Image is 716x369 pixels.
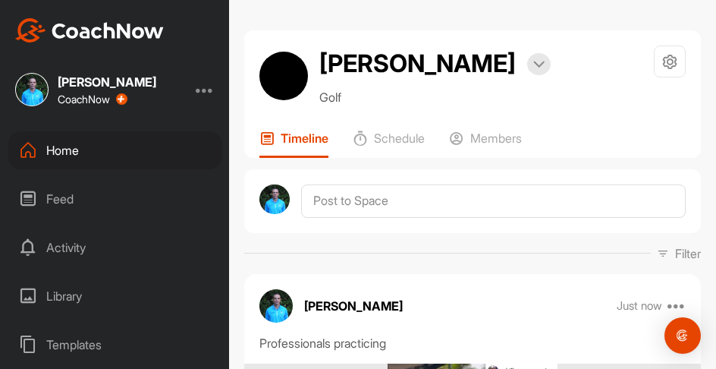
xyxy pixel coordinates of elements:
[8,180,222,218] div: Feed
[319,46,516,82] h2: [PERSON_NAME]
[58,76,156,88] div: [PERSON_NAME]
[470,131,522,146] p: Members
[15,73,49,106] img: square_e29b4c4ef8ba649c5d65bb3b7a2e6f15.jpg
[319,88,551,106] p: Golf
[58,93,127,106] div: CoachNow
[675,244,701,263] p: Filter
[374,131,425,146] p: Schedule
[259,289,293,323] img: avatar
[664,317,701,354] div: Open Intercom Messenger
[617,298,662,314] p: Just now
[8,277,222,315] div: Library
[8,229,222,266] div: Activity
[281,131,328,146] p: Timeline
[259,334,686,352] div: Professionals practicing
[259,184,290,215] img: avatar
[15,18,164,43] img: CoachNow
[304,297,403,315] p: [PERSON_NAME]
[8,131,222,169] div: Home
[259,52,308,100] img: avatar
[533,61,545,68] img: arrow-down
[8,326,222,364] div: Templates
